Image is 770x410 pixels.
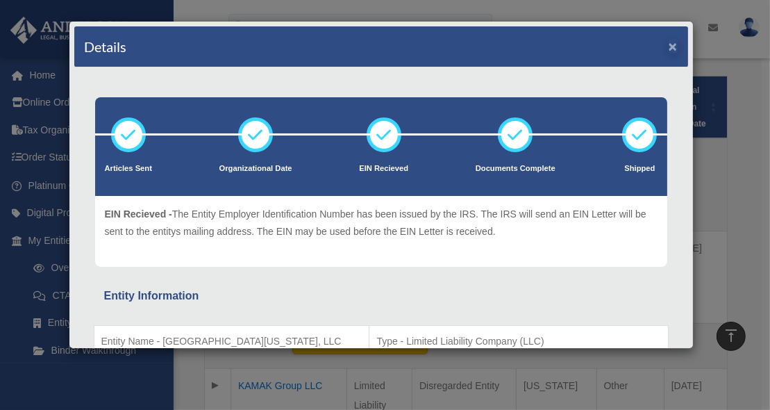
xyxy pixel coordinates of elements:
p: Type - Limited Liability Company (LLC) [376,333,660,350]
span: EIN Recieved - [105,208,172,220]
p: Shipped [622,162,657,176]
div: Entity Information [104,286,658,306]
p: Articles Sent [105,162,152,176]
p: Documents Complete [476,162,555,176]
p: EIN Recieved [359,162,408,176]
p: Entity Name - [GEOGRAPHIC_DATA][US_STATE], LLC [101,333,362,350]
p: Organizational Date [219,162,292,176]
h4: Details [85,37,127,56]
button: × [669,39,678,54]
p: The Entity Employer Identification Number has been issued by the IRS. The IRS will send an EIN Le... [105,206,658,240]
